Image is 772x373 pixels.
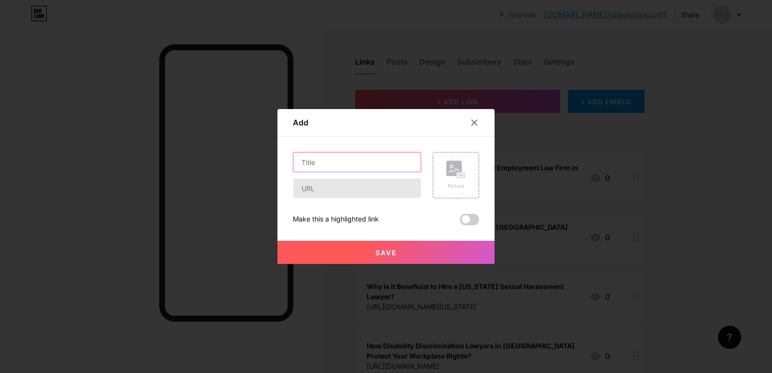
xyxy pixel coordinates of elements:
[293,179,421,198] input: URL
[277,241,495,264] button: Save
[293,152,421,172] input: Title
[375,249,397,257] span: Save
[446,182,466,190] div: Picture
[293,117,308,128] div: Add
[293,214,379,225] div: Make this a highlighted link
